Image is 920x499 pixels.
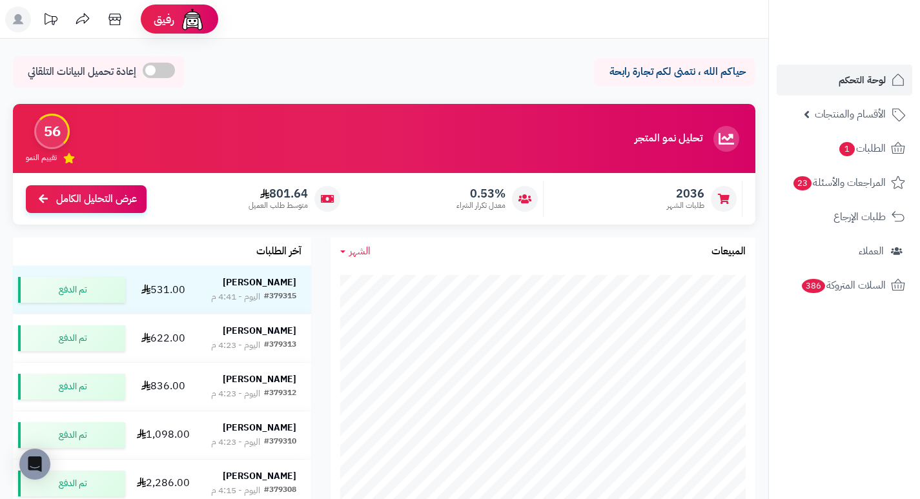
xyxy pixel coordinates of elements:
[249,200,308,211] span: متوسط طلب العميل
[223,372,296,386] strong: [PERSON_NAME]
[456,187,506,201] span: 0.53%
[777,167,912,198] a: المراجعات والأسئلة23
[18,277,125,303] div: تم الدفع
[18,374,125,400] div: تم الدفع
[18,471,125,496] div: تم الدفع
[340,244,371,259] a: الشهر
[604,65,746,79] p: حياكم الله ، نتمنى لكم تجارة رابحة
[130,363,196,411] td: 836.00
[34,6,66,36] a: تحديثات المنصة
[859,242,884,260] span: العملاء
[777,236,912,267] a: العملاء
[802,279,825,293] span: 386
[223,276,296,289] strong: [PERSON_NAME]
[211,290,260,303] div: اليوم - 4:41 م
[26,185,147,213] a: عرض التحليل الكامل
[635,133,702,145] h3: تحليل نمو المتجر
[130,411,196,459] td: 1,098.00
[130,314,196,362] td: 622.00
[456,200,506,211] span: معدل تكرار الشراء
[130,266,196,314] td: 531.00
[28,65,136,79] span: إعادة تحميل البيانات التلقائي
[154,12,174,27] span: رفيق
[815,105,886,123] span: الأقسام والمنتجات
[839,71,886,89] span: لوحة التحكم
[667,200,704,211] span: طلبات الشهر
[256,246,302,258] h3: آخر الطلبات
[777,65,912,96] a: لوحة التحكم
[838,139,886,158] span: الطلبات
[211,339,260,352] div: اليوم - 4:23 م
[264,484,296,497] div: #379308
[179,6,205,32] img: ai-face.png
[777,270,912,301] a: السلات المتروكة386
[211,436,260,449] div: اليوم - 4:23 م
[792,174,886,192] span: المراجعات والأسئلة
[264,339,296,352] div: #379313
[223,469,296,483] strong: [PERSON_NAME]
[18,422,125,448] div: تم الدفع
[249,187,308,201] span: 801.64
[19,449,50,480] div: Open Intercom Messenger
[223,324,296,338] strong: [PERSON_NAME]
[18,325,125,351] div: تم الدفع
[801,276,886,294] span: السلات المتروكة
[26,152,57,163] span: تقييم النمو
[711,246,746,258] h3: المبيعات
[56,192,137,207] span: عرض التحليل الكامل
[211,484,260,497] div: اليوم - 4:15 م
[667,187,704,201] span: 2036
[264,290,296,303] div: #379315
[223,421,296,434] strong: [PERSON_NAME]
[211,387,260,400] div: اليوم - 4:23 م
[264,387,296,400] div: #379312
[833,208,886,226] span: طلبات الإرجاع
[777,133,912,164] a: الطلبات1
[777,201,912,232] a: طلبات الإرجاع
[793,176,812,190] span: 23
[839,142,855,156] span: 1
[349,243,371,259] span: الشهر
[264,436,296,449] div: #379310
